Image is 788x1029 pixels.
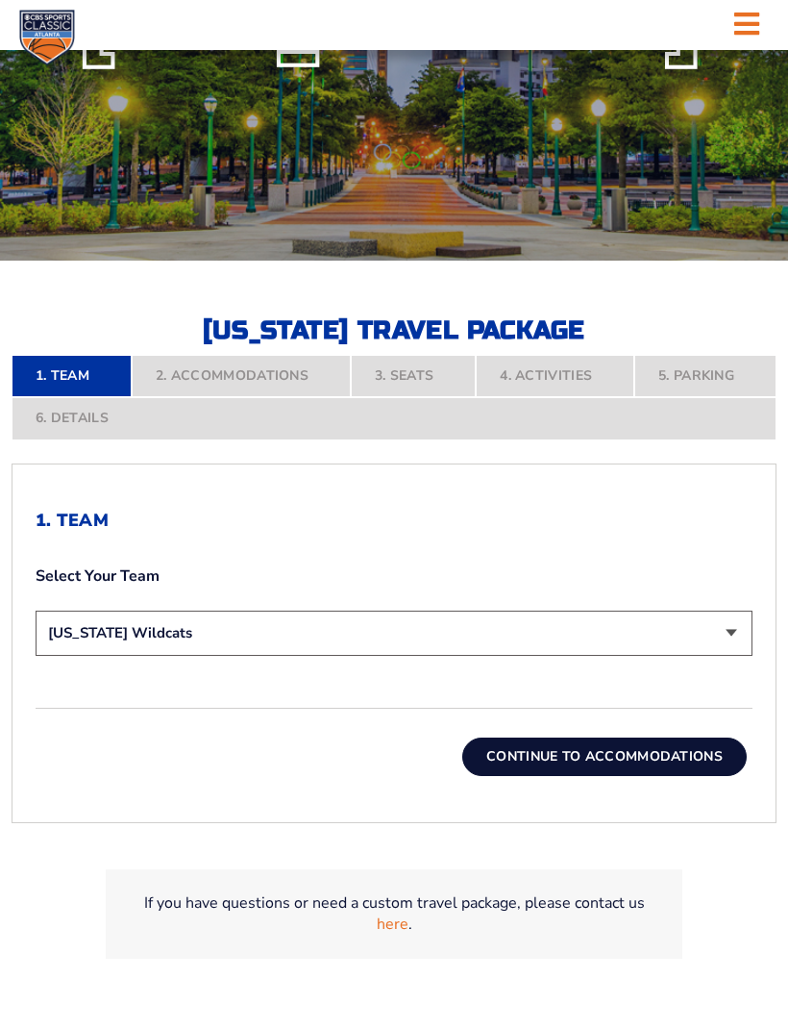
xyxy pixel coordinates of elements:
[462,738,747,776] button: Continue To Accommodations
[377,914,408,935] a: here
[129,892,659,936] p: If you have questions or need a custom travel package, please contact us .
[19,10,75,65] img: CBS Sports Classic
[183,318,605,343] h2: [US_STATE] Travel Package
[36,511,752,532] h2: 1. Team
[36,565,752,587] label: Select Your Team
